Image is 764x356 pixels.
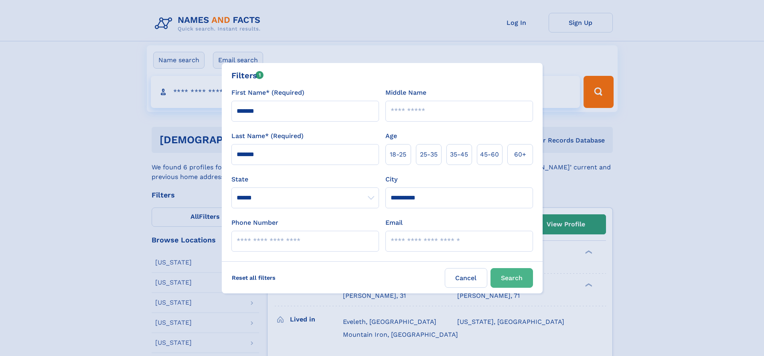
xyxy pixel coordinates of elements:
[385,88,426,98] label: Middle Name
[385,131,397,141] label: Age
[385,175,397,184] label: City
[450,150,468,159] span: 35‑45
[385,218,403,228] label: Email
[490,268,533,288] button: Search
[390,150,406,159] span: 18‑25
[514,150,526,159] span: 60+
[480,150,499,159] span: 45‑60
[420,150,438,159] span: 25‑35
[231,69,264,81] div: Filters
[231,88,304,98] label: First Name* (Required)
[227,268,281,287] label: Reset all filters
[445,268,487,288] label: Cancel
[231,131,304,141] label: Last Name* (Required)
[231,175,379,184] label: State
[231,218,278,228] label: Phone Number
